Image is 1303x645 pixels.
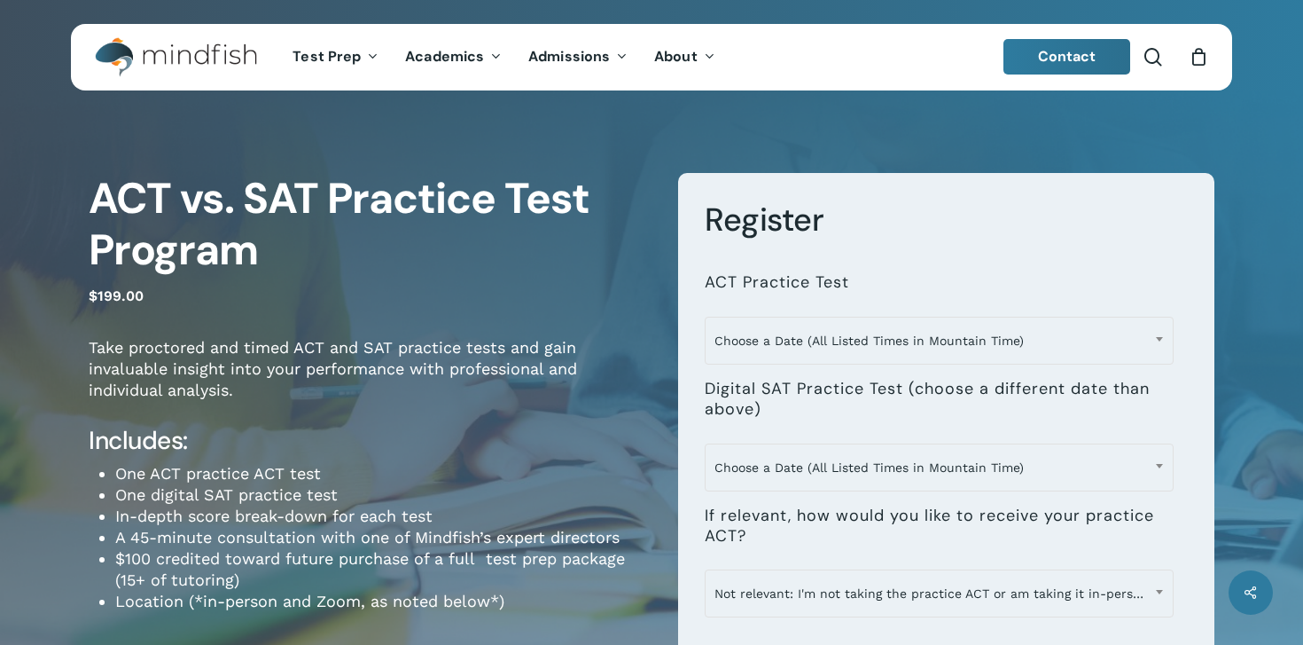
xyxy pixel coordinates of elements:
li: In-depth score break-down for each test [115,506,651,527]
span: $ [89,287,98,304]
li: Location (*in-person and Zoom, as noted below*) [115,591,651,612]
a: Contact [1003,39,1131,75]
span: Choose a Date (All Listed Times in Mountain Time) [706,449,1173,486]
a: Admissions [515,50,641,65]
span: Admissions [528,47,610,66]
span: About [654,47,698,66]
bdi: 199.00 [89,287,144,304]
label: ACT Practice Test [705,272,849,293]
li: One digital SAT practice test [115,484,651,506]
a: About [641,50,729,65]
li: One ACT practice ACT test [115,463,651,484]
span: Test Prep [293,47,361,66]
span: Not relevant: I'm not taking the practice ACT or am taking it in-person [705,570,1174,617]
span: Academics [405,47,484,66]
span: Not relevant: I'm not taking the practice ACT or am taking it in-person [706,575,1173,612]
nav: Main Menu [279,24,728,90]
span: Contact [1038,47,1096,66]
a: Cart [1189,47,1208,67]
label: If relevant, how would you like to receive your practice ACT? [705,506,1174,547]
a: Test Prep [279,50,392,65]
span: Choose a Date (All Listed Times in Mountain Time) [706,322,1173,359]
p: Take proctored and timed ACT and SAT practice tests and gain invaluable insight into your perform... [89,337,651,425]
span: Choose a Date (All Listed Times in Mountain Time) [705,317,1174,365]
h1: ACT vs. SAT Practice Test Program [89,173,651,276]
header: Main Menu [71,24,1232,90]
li: A 45-minute consultation with one of Mindfish’s expert directors [115,527,651,548]
h3: Register [705,200,1188,240]
label: Digital SAT Practice Test (choose a different date than above) [705,379,1174,421]
span: Choose a Date (All Listed Times in Mountain Time) [705,444,1174,492]
li: $100 credited toward future purchase of a full test prep package (15+ of tutoring) [115,548,651,591]
h4: Includes: [89,425,651,457]
a: Academics [392,50,515,65]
